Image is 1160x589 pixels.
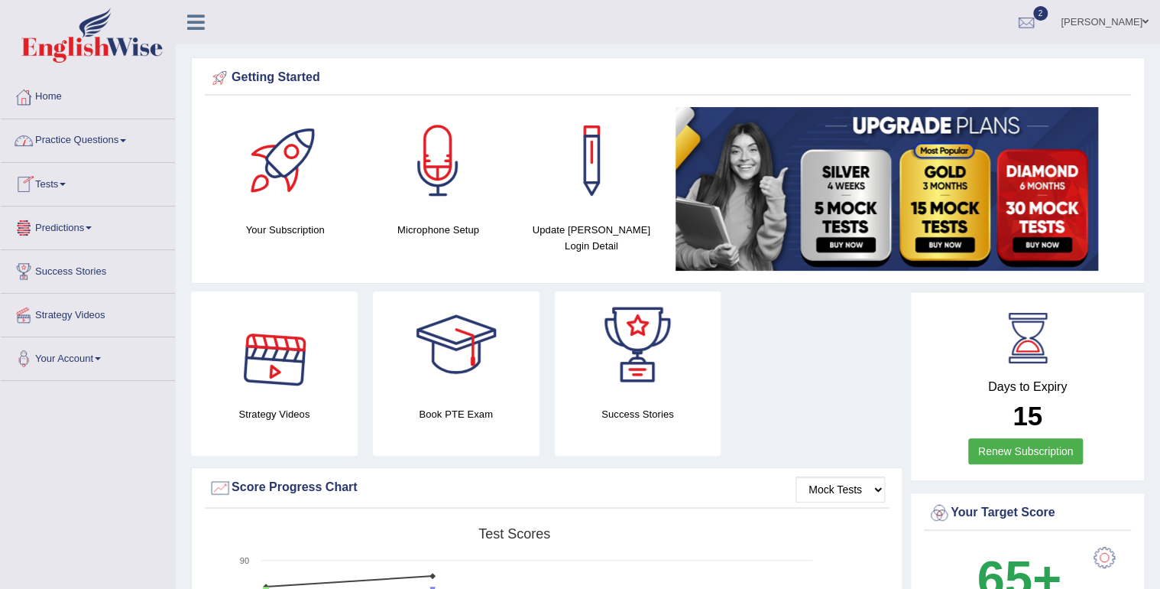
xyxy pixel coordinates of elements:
h4: Update [PERSON_NAME] Login Detail [523,222,660,254]
a: Predictions [1,207,175,245]
h4: Success Stories [555,406,721,422]
span: 2 [1033,6,1048,21]
h4: Strategy Videos [191,406,358,422]
a: Success Stories [1,250,175,288]
text: 90 [240,556,249,565]
a: Practice Questions [1,119,175,158]
b: 15 [1013,401,1042,431]
a: Your Account [1,337,175,376]
a: Renew Subscription [968,438,1084,464]
h4: Book PTE Exam [373,406,539,422]
img: small5.jpg [676,107,1098,271]
div: Your Target Score [928,502,1127,525]
h4: Days to Expiry [928,380,1127,394]
div: Score Progress Chart [209,477,885,500]
tspan: Test scores [478,526,550,542]
a: Strategy Videos [1,294,175,332]
h4: Microphone Setup [369,222,507,238]
h4: Your Subscription [216,222,354,238]
div: Getting Started [209,67,1127,89]
a: Home [1,76,175,114]
a: Tests [1,163,175,201]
